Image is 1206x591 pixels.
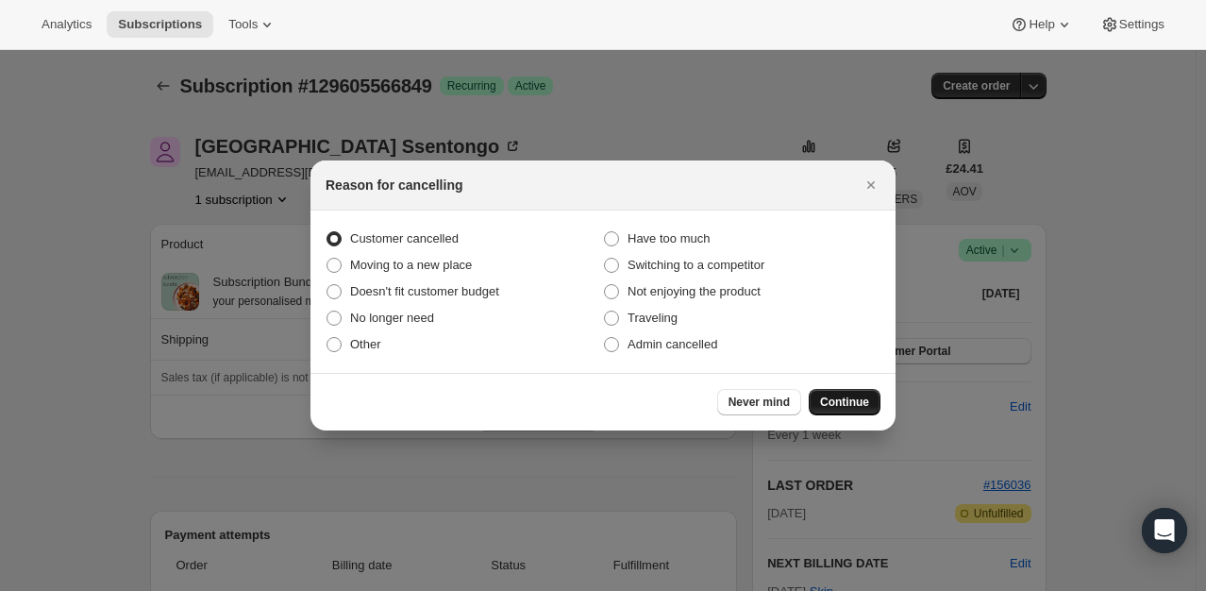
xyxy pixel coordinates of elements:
span: Not enjoying the product [628,284,761,298]
button: Analytics [30,11,103,38]
span: Admin cancelled [628,337,717,351]
button: Close [858,172,884,198]
button: Never mind [717,389,801,415]
span: Help [1029,17,1054,32]
span: Subscriptions [118,17,202,32]
button: Help [998,11,1084,38]
span: Switching to a competitor [628,258,764,272]
span: Moving to a new place [350,258,472,272]
span: Customer cancelled [350,231,459,245]
div: Open Intercom Messenger [1142,508,1187,553]
span: Other [350,337,381,351]
button: Continue [809,389,880,415]
button: Tools [217,11,288,38]
span: Never mind [729,395,790,410]
span: Tools [228,17,258,32]
button: Settings [1089,11,1176,38]
span: Continue [820,395,869,410]
span: No longer need [350,311,434,325]
span: Traveling [628,311,678,325]
span: Settings [1119,17,1164,32]
span: Have too much [628,231,710,245]
button: Subscriptions [107,11,213,38]
span: Doesn't fit customer budget [350,284,499,298]
h2: Reason for cancelling [326,176,462,194]
span: Analytics [42,17,92,32]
